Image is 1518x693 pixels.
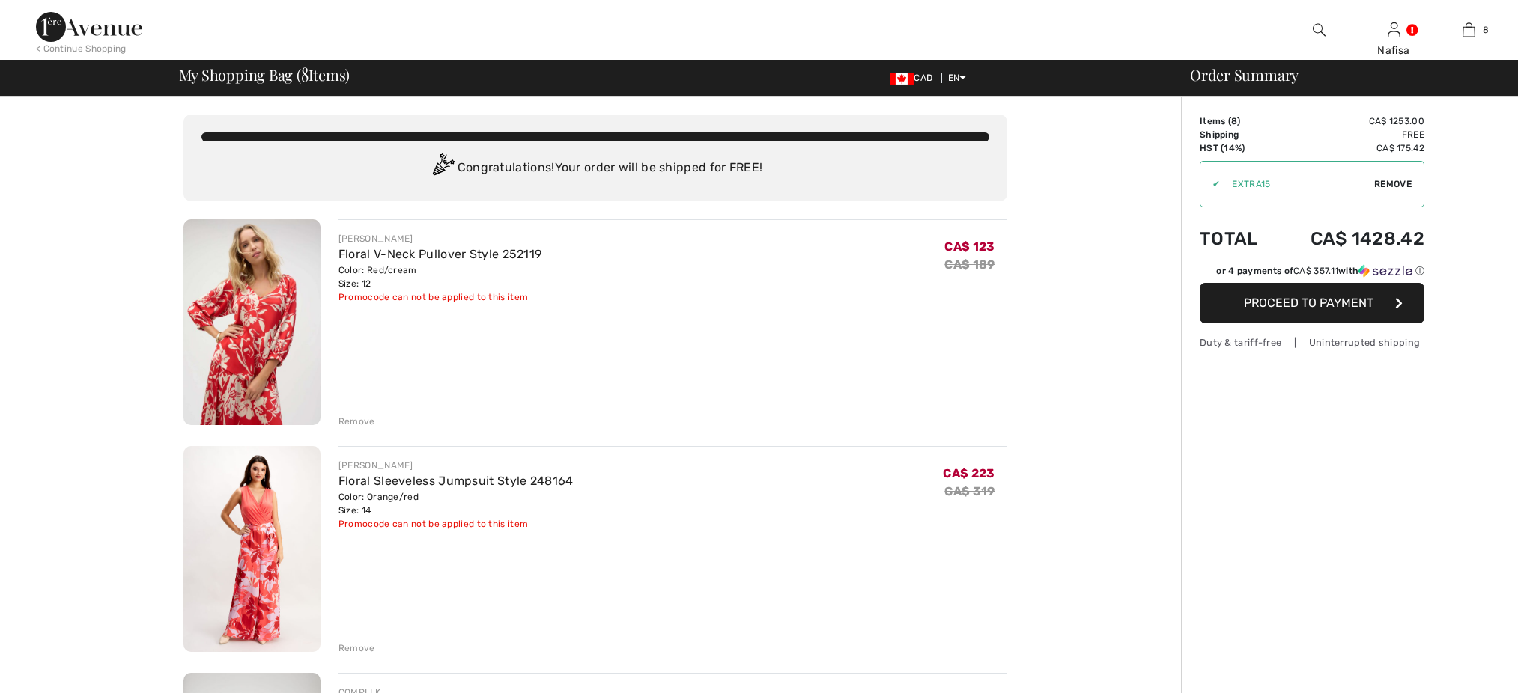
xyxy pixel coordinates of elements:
a: Sign In [1388,22,1400,37]
span: 8 [301,64,309,83]
span: 8 [1231,116,1237,126]
span: My Shopping Bag ( Items) [179,67,350,82]
div: [PERSON_NAME] [338,232,542,245]
button: Proceed to Payment [1200,283,1424,323]
div: Duty & tariff-free | Uninterrupted shipping [1200,335,1424,349]
img: Congratulation2.svg [428,153,458,183]
td: Items ( ) [1200,115,1275,128]
div: [PERSON_NAME] [338,459,574,472]
td: Shipping [1200,128,1275,141]
div: or 4 payments of with [1216,264,1424,278]
img: search the website [1313,21,1326,39]
img: My Info [1388,21,1400,39]
s: CA$ 319 [944,484,995,498]
span: CAD [890,73,938,83]
div: Color: Red/cream Size: 12 [338,263,542,290]
div: Congratulations! Your order will be shipped for FREE! [201,153,989,183]
span: CA$ 223 [943,466,995,480]
span: Proceed to Payment [1244,296,1373,310]
a: 8 [1432,21,1505,39]
td: CA$ 175.42 [1275,141,1424,155]
img: Canadian Dollar [890,73,914,85]
div: Promocode can not be applied to this item [338,290,542,304]
div: Order Summary [1172,67,1509,82]
div: Remove [338,641,375,655]
td: CA$ 1253.00 [1275,115,1424,128]
div: Promocode can not be applied to this item [338,517,574,531]
div: Remove [338,415,375,428]
a: Floral Sleeveless Jumpsuit Style 248164 [338,474,574,488]
td: CA$ 1428.42 [1275,213,1424,264]
span: CA$ 357.11 [1293,266,1338,276]
td: Free [1275,128,1424,141]
div: < Continue Shopping [36,42,127,55]
span: EN [948,73,967,83]
div: or 4 payments ofCA$ 357.11withSezzle Click to learn more about Sezzle [1200,264,1424,283]
td: Total [1200,213,1275,264]
img: My Bag [1463,21,1475,39]
img: Sezzle [1358,264,1412,278]
div: Nafisa [1357,43,1430,58]
img: 1ère Avenue [36,12,142,42]
span: 8 [1483,23,1489,37]
a: Floral V-Neck Pullover Style 252119 [338,247,542,261]
input: Promo code [1220,162,1374,207]
s: CA$ 189 [944,257,995,272]
span: CA$ 123 [944,239,995,254]
span: Remove [1374,177,1412,191]
td: HST (14%) [1200,141,1275,155]
img: Floral Sleeveless Jumpsuit Style 248164 [183,446,321,652]
img: Floral V-Neck Pullover Style 252119 [183,219,321,425]
div: Color: Orange/red Size: 14 [338,490,574,517]
div: ✔ [1200,177,1220,191]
